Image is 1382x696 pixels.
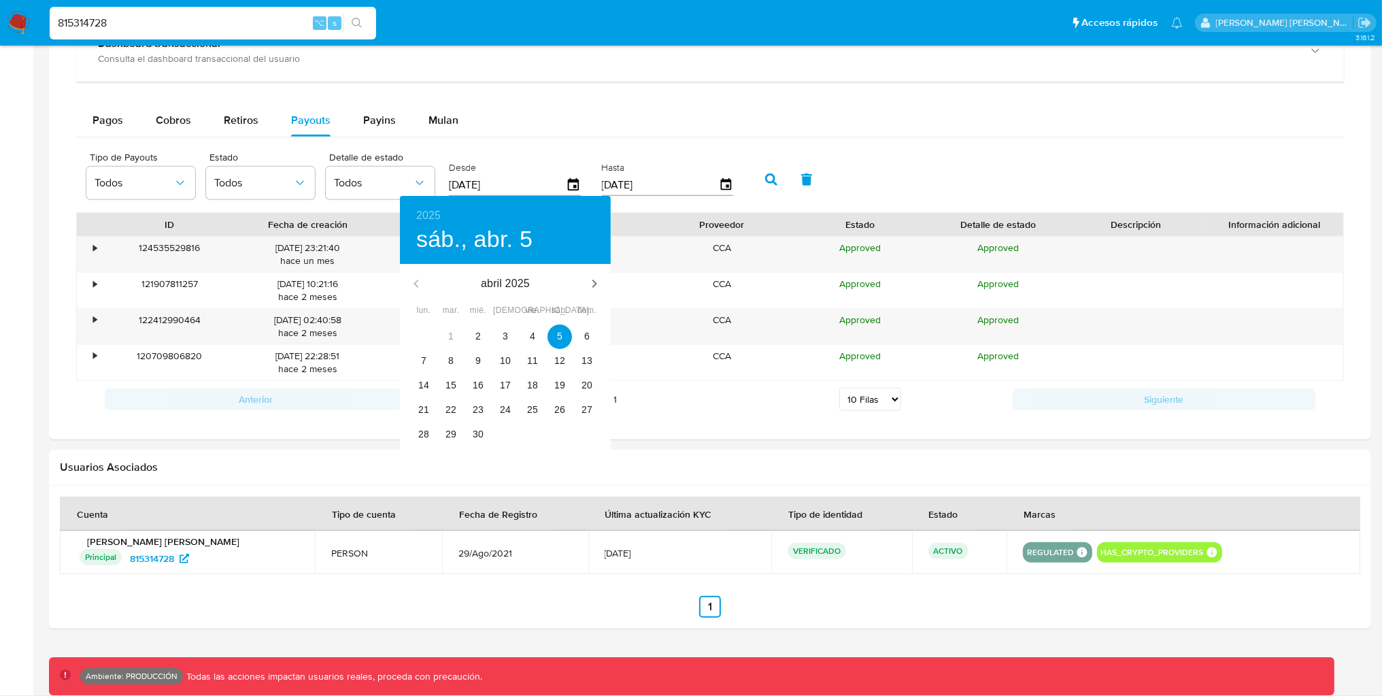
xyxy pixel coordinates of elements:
[547,374,572,398] button: 19
[520,325,545,349] button: 4
[575,304,599,318] span: dom.
[530,329,535,343] p: 4
[473,427,484,441] p: 30
[547,325,572,349] button: 5
[411,374,436,398] button: 14
[418,378,429,392] p: 14
[466,325,490,349] button: 2
[554,378,565,392] p: 19
[520,374,545,398] button: 18
[411,422,436,447] button: 28
[527,378,538,392] p: 18
[473,403,484,416] p: 23
[557,329,562,343] p: 5
[575,374,599,398] button: 20
[493,304,518,318] span: [DEMOGRAPHIC_DATA].
[466,374,490,398] button: 16
[493,349,518,374] button: 10
[547,398,572,422] button: 26
[466,422,490,447] button: 30
[500,354,511,367] p: 10
[473,378,484,392] p: 16
[554,354,565,367] p: 12
[439,304,463,318] span: mar.
[421,354,426,367] p: 7
[439,422,463,447] button: 29
[433,276,578,292] p: abril 2025
[466,304,490,318] span: mié.
[493,374,518,398] button: 17
[503,329,508,343] p: 3
[418,403,429,416] p: 21
[475,354,481,367] p: 9
[527,403,538,416] p: 25
[418,427,429,441] p: 28
[582,403,592,416] p: 27
[520,349,545,374] button: 11
[582,378,592,392] p: 20
[500,403,511,416] p: 24
[554,403,565,416] p: 26
[448,354,454,367] p: 8
[439,398,463,422] button: 22
[445,403,456,416] p: 22
[527,354,538,367] p: 11
[445,427,456,441] p: 29
[575,398,599,422] button: 27
[520,304,545,318] span: vie.
[466,398,490,422] button: 23
[500,378,511,392] p: 17
[416,206,441,225] button: 2025
[520,398,545,422] button: 25
[466,349,490,374] button: 9
[493,325,518,349] button: 3
[445,378,456,392] p: 15
[575,349,599,374] button: 13
[439,349,463,374] button: 8
[547,304,572,318] span: sáb.
[475,329,481,343] p: 2
[582,354,592,367] p: 13
[411,349,436,374] button: 7
[493,398,518,422] button: 24
[439,374,463,398] button: 15
[584,329,590,343] p: 6
[547,349,572,374] button: 12
[411,398,436,422] button: 21
[575,325,599,349] button: 6
[416,225,533,254] button: sáb., abr. 5
[411,304,436,318] span: lun.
